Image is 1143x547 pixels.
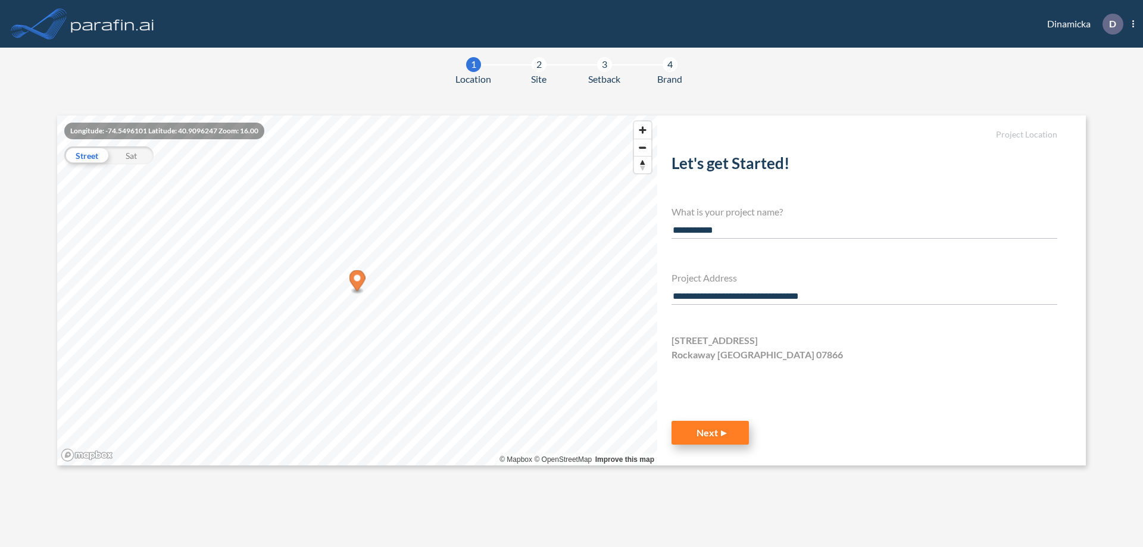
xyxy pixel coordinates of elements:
[64,123,264,139] div: Longitude: -74.5496101 Latitude: 40.9096247 Zoom: 16.00
[64,146,109,164] div: Street
[657,72,682,86] span: Brand
[634,139,651,156] button: Zoom out
[634,157,651,173] span: Reset bearing to north
[532,57,546,72] div: 2
[634,121,651,139] button: Zoom in
[588,72,620,86] span: Setback
[499,455,532,464] a: Mapbox
[672,272,1057,283] h4: Project Address
[672,333,758,348] span: [STREET_ADDRESS]
[1109,18,1116,29] p: D
[672,206,1057,217] h4: What is your project name?
[672,154,1057,177] h2: Let's get Started!
[672,421,749,445] button: Next
[595,455,654,464] a: Improve this map
[109,146,154,164] div: Sat
[61,448,113,462] a: Mapbox homepage
[1029,14,1134,35] div: Dinamicka
[534,455,592,464] a: OpenStreetMap
[466,57,481,72] div: 1
[455,72,491,86] span: Location
[531,72,546,86] span: Site
[672,130,1057,140] h5: Project Location
[68,12,157,36] img: logo
[672,348,843,362] span: Rockaway [GEOGRAPHIC_DATA] 07866
[597,57,612,72] div: 3
[663,57,677,72] div: 4
[349,270,366,295] div: Map marker
[57,115,657,465] canvas: Map
[634,156,651,173] button: Reset bearing to north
